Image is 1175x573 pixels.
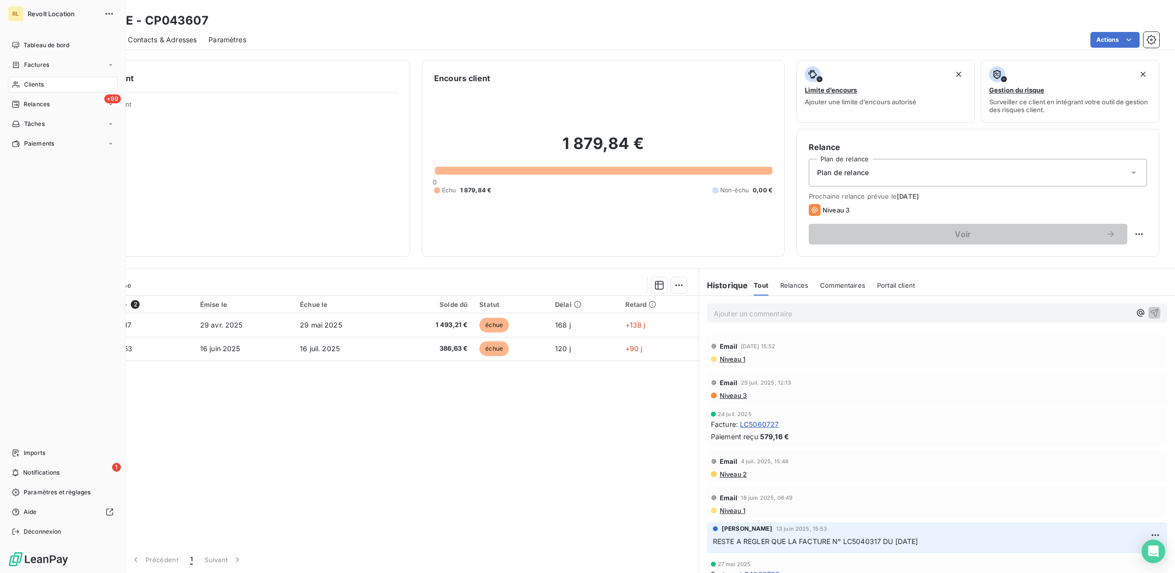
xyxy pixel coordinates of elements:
[200,301,288,308] div: Émise le
[28,10,98,18] span: Revolt Location
[740,419,779,429] span: LC5060727
[989,98,1151,114] span: Surveiller ce client en intégrant votre outil de gestion des risques client.
[399,301,468,308] div: Solde dû
[805,98,916,106] span: Ajouter une limite d’encours autorisé
[24,100,50,109] span: Relances
[780,281,808,289] span: Relances
[718,411,752,417] span: 24 juil. 2025
[820,281,865,289] span: Commentaires
[131,300,140,309] span: 2
[555,321,571,329] span: 168 j
[112,463,121,472] span: 1
[719,392,747,399] span: Niveau 3
[760,431,789,442] span: 579,16 €
[479,318,509,332] span: échue
[399,320,468,330] span: 1 493,21 €
[125,549,184,570] button: Précédent
[625,321,646,329] span: +138 j
[753,186,772,195] span: 0,00 €
[897,192,919,200] span: [DATE]
[24,80,44,89] span: Clients
[24,508,37,516] span: Aide
[713,537,918,545] span: RESTE A REGLER QUE LA FACTURE N° LC5040317 DU [DATE]
[981,60,1159,123] button: Gestion du risqueSurveiller ce client en intégrant votre outil de gestion des risques client.
[190,555,193,565] span: 1
[184,549,199,570] button: 1
[741,380,792,386] span: 25 juil. 2025, 12:13
[754,281,768,289] span: Tout
[555,301,614,308] div: Délai
[796,60,975,123] button: Limite d’encoursAjouter une limite d’encours autorisé
[200,344,240,353] span: 16 juin 2025
[24,120,45,128] span: Tâches
[718,561,751,567] span: 27 mai 2025
[24,488,90,497] span: Paramètres et réglages
[989,86,1044,94] span: Gestion du risque
[433,178,437,186] span: 0
[8,551,69,567] img: Logo LeanPay
[720,457,738,465] span: Email
[625,301,693,308] div: Retard
[24,60,49,69] span: Factures
[809,141,1147,153] h6: Relance
[208,35,246,45] span: Paramètres
[877,281,915,289] span: Portail client
[720,342,738,350] span: Email
[809,224,1127,244] button: Voir
[722,524,772,533] span: [PERSON_NAME]
[817,168,869,178] span: Plan de relance
[625,344,643,353] span: +90 j
[741,458,789,464] span: 4 juil. 2025, 15:48
[719,507,745,514] span: Niveau 1
[128,35,197,45] span: Contacts & Adresses
[300,321,342,329] span: 29 mai 2025
[79,100,398,114] span: Propriétés Client
[300,344,340,353] span: 16 juil. 2025
[434,134,772,163] h2: 1 879,84 €
[741,495,793,501] span: 18 juin 2025, 08:49
[93,300,188,309] div: Référence
[199,549,248,570] button: Suivant
[24,139,54,148] span: Paiements
[23,468,59,477] span: Notifications
[805,86,857,94] span: Limite d’encours
[821,230,1106,238] span: Voir
[460,186,492,195] span: 1 879,84 €
[1090,32,1140,48] button: Actions
[822,206,850,214] span: Niveau 3
[24,41,69,50] span: Tableau de bord
[720,379,738,387] span: Email
[104,94,121,103] span: +99
[720,186,749,195] span: Non-échu
[442,186,456,195] span: Échu
[87,12,208,30] h3: AB LIVE - CP043607
[8,6,24,22] div: RL
[59,72,398,84] h6: Informations client
[1142,540,1165,563] div: Open Intercom Messenger
[776,526,827,532] span: 13 juin 2025, 15:53
[699,279,748,291] h6: Historique
[24,449,45,457] span: Imports
[479,341,509,356] span: échue
[300,301,387,308] div: Échue le
[479,301,543,308] div: Statut
[200,321,243,329] span: 29 avr. 2025
[555,344,571,353] span: 120 j
[711,431,758,442] span: Paiement reçu
[741,343,776,349] span: [DATE] 15:52
[24,527,61,536] span: Déconnexion
[809,192,1147,200] span: Prochaine relance prévue le
[720,494,738,502] span: Email
[719,355,745,363] span: Niveau 1
[399,344,468,354] span: 386,63 €
[8,504,117,520] a: Aide
[434,72,490,84] h6: Encours client
[719,470,747,478] span: Niveau 2
[711,419,738,429] span: Facture :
